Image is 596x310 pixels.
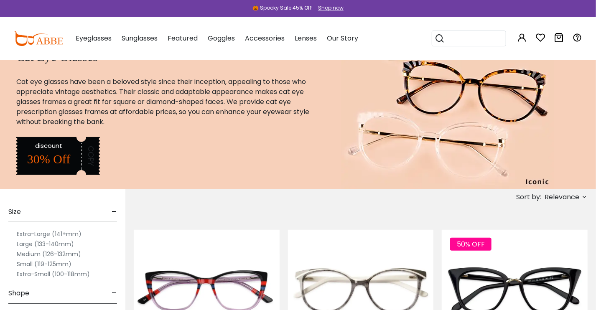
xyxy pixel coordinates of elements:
span: Shape [8,283,29,303]
div: 30% Off [16,150,81,168]
span: Sunglasses [122,33,158,43]
div: 🎃 Spooky Sale 45% Off! [252,4,313,12]
span: - [112,202,117,222]
a: Shop now [314,4,344,11]
span: 50% OFF [450,238,492,251]
span: Lenses [295,33,317,43]
img: abbeglasses.com [14,31,63,46]
label: Extra-Small (100-118mm) [17,269,90,279]
span: Size [8,202,21,222]
span: Eyeglasses [76,33,112,43]
span: Goggles [208,33,235,43]
span: Sort by: [516,192,541,202]
span: Relevance [545,190,579,205]
div: COPY [85,137,97,175]
label: Small (119-125mm) [17,259,71,269]
span: Our Story [327,33,358,43]
span: Accessories [245,33,285,43]
span: - [112,283,117,303]
span: Featured [168,33,198,43]
div: discount [16,141,81,151]
div: Shop now [318,4,344,12]
label: Large (133-140mm) [17,239,74,249]
p: Cat eye glasses have been a beloved style since their inception, appealing to those who appreciat... [16,77,321,127]
img: discount label [16,137,100,175]
label: Medium (126-132mm) [17,249,81,259]
img: cat eye glasses [341,43,554,189]
label: Extra-Large (141+mm) [17,229,82,239]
